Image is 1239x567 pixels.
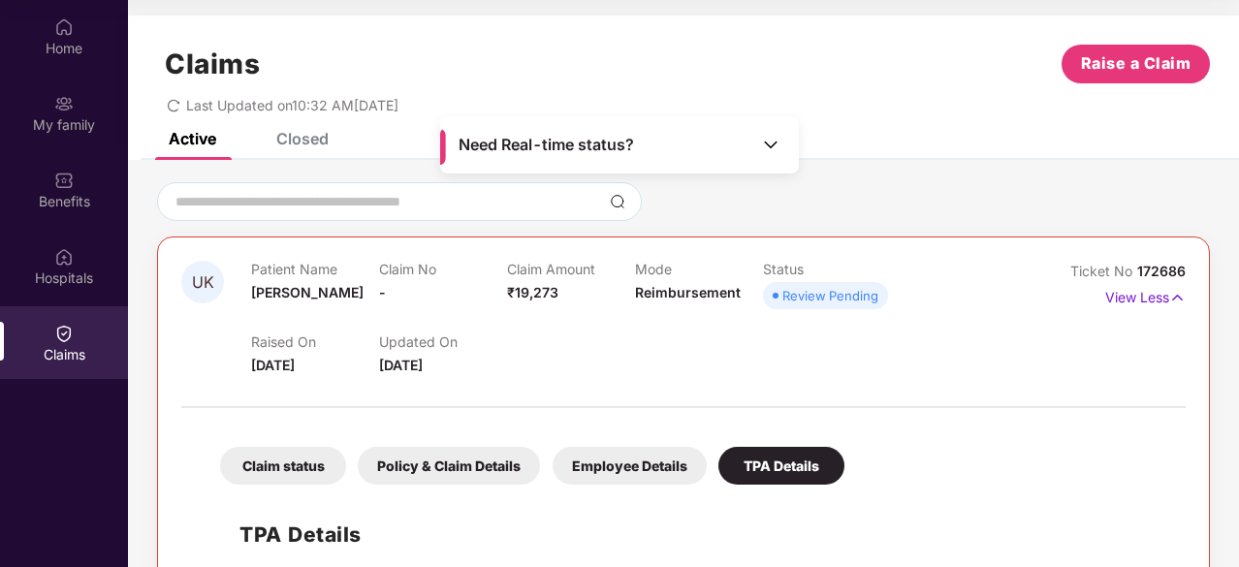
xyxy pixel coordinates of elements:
span: [DATE] [251,357,295,373]
img: svg+xml;base64,PHN2ZyBpZD0iSG9zcGl0YWxzIiB4bWxucz0iaHR0cDovL3d3dy53My5vcmcvMjAwMC9zdmciIHdpZHRoPS... [54,247,74,267]
img: svg+xml;base64,PHN2ZyBpZD0iQ2xhaW0iIHhtbG5zPSJodHRwOi8vd3d3LnczLm9yZy8yMDAwL3N2ZyIgd2lkdGg9IjIwIi... [54,324,74,343]
img: svg+xml;base64,PHN2ZyBpZD0iSG9tZSIgeG1sbnM9Imh0dHA6Ly93d3cudzMub3JnLzIwMDAvc3ZnIiB3aWR0aD0iMjAiIG... [54,17,74,37]
span: 172686 [1137,263,1186,279]
span: redo [167,97,180,113]
img: svg+xml;base64,PHN2ZyB3aWR0aD0iMjAiIGhlaWdodD0iMjAiIHZpZXdCb3g9IjAgMCAyMCAyMCIgZmlsbD0ibm9uZSIgeG... [54,94,74,113]
img: svg+xml;base64,PHN2ZyBpZD0iQmVuZWZpdHMiIHhtbG5zPSJodHRwOi8vd3d3LnczLm9yZy8yMDAwL3N2ZyIgd2lkdGg9Ij... [54,171,74,190]
div: Review Pending [782,286,878,305]
span: Reimbursement [635,284,741,300]
img: svg+xml;base64,PHN2ZyB4bWxucz0iaHR0cDovL3d3dy53My5vcmcvMjAwMC9zdmciIHdpZHRoPSIxNyIgaGVpZ2h0PSIxNy... [1169,287,1186,308]
p: Updated On [379,333,507,350]
p: Claim No [379,261,507,277]
p: Status [763,261,891,277]
div: TPA Details [718,447,844,485]
p: Patient Name [251,261,379,277]
div: Active [169,129,216,148]
span: [DATE] [379,357,423,373]
p: Claim Amount [507,261,635,277]
p: View Less [1105,282,1186,308]
span: [PERSON_NAME] [251,284,364,300]
span: Raise a Claim [1081,51,1191,76]
img: svg+xml;base64,PHN2ZyBpZD0iU2VhcmNoLTMyeDMyIiB4bWxucz0iaHR0cDovL3d3dy53My5vcmcvMjAwMC9zdmciIHdpZH... [610,194,625,209]
span: Last Updated on 10:32 AM[DATE] [186,97,398,113]
div: Claim status [220,447,346,485]
div: Policy & Claim Details [358,447,540,485]
div: Employee Details [553,447,707,485]
div: Closed [276,129,329,148]
h1: TPA Details [239,519,362,551]
span: Need Real-time status? [459,135,634,155]
p: Mode [635,261,763,277]
span: - [379,284,386,300]
span: ₹19,273 [507,284,558,300]
h1: Claims [165,47,260,80]
img: Toggle Icon [761,135,780,154]
span: UK [192,274,214,291]
p: Raised On [251,333,379,350]
button: Raise a Claim [1062,45,1210,83]
span: Ticket No [1070,263,1137,279]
